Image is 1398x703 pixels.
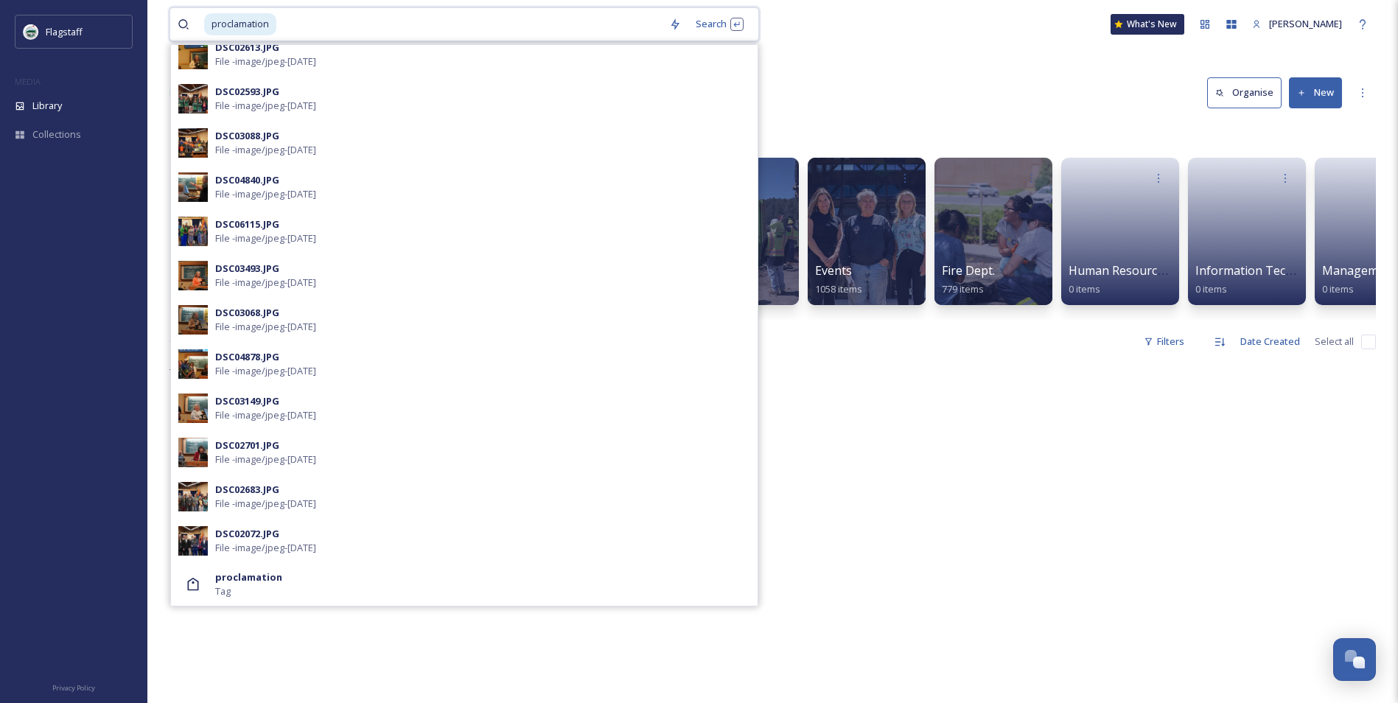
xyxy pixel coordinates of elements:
[215,85,279,99] div: DSC02593.JPG
[215,364,316,378] span: File - image/jpeg - [DATE]
[1136,327,1192,356] div: Filters
[215,320,316,334] span: File - image/jpeg - [DATE]
[1069,282,1100,295] span: 0 items
[1245,10,1349,38] a: [PERSON_NAME]
[178,261,208,290] img: 3e658a1b-77e4-46a9-adf6-8ebcf975f435.jpg
[178,40,208,69] img: 3b8d2941-2e6a-4312-805a-9f33b116cbcc.jpg
[178,394,208,423] img: 3a9d8a4a-81ff-4346-baec-a87b05517eda.jpg
[178,305,208,335] img: 78c2c93b-7936-446c-969e-a145466762d2.jpg
[1111,14,1184,35] a: What's New
[215,408,316,422] span: File - image/jpeg - [DATE]
[178,128,208,158] img: 1b2d7559-ee5f-4833-bfd8-fff456e1fd1b.jpg
[815,282,862,295] span: 1058 items
[1069,262,1284,279] span: Human Resources & Risk Management
[215,394,279,408] div: DSC03149.JPG
[215,173,279,187] div: DSC04840.JPG
[178,217,208,246] img: 2aad38cd-173c-4482-91da-a85687be033d.jpg
[1322,282,1354,295] span: 0 items
[215,306,279,320] div: DSC03068.JPG
[215,187,316,201] span: File - image/jpeg - [DATE]
[24,24,38,39] img: images%20%282%29.jpeg
[178,526,208,556] img: 300b5671-5e01-416b-8d92-7f722514bd7d.jpg
[815,262,852,279] span: Events
[215,217,279,231] div: DSC06115.JPG
[215,541,316,555] span: File - image/jpeg - [DATE]
[215,129,279,143] div: DSC03088.JPG
[178,84,208,113] img: f4e4a2ba-c871-4213-8260-d136e87bff09.jpg
[52,683,95,693] span: Privacy Policy
[1269,17,1342,30] span: [PERSON_NAME]
[1195,282,1227,295] span: 0 items
[1289,77,1342,108] button: New
[178,482,208,511] img: 313480c7-0987-4381-be7c-7b476215bd4b.jpg
[215,55,316,69] span: File - image/jpeg - [DATE]
[1315,335,1354,349] span: Select all
[215,527,279,541] div: DSC02072.JPG
[215,497,316,511] span: File - image/jpeg - [DATE]
[215,438,279,452] div: DSC02701.JPG
[1195,264,1341,295] a: Information Technologies0 items
[942,262,995,279] span: Fire Dept.
[46,25,83,38] span: Flagstaff
[215,483,279,497] div: DSC02683.JPG
[215,99,316,113] span: File - image/jpeg - [DATE]
[215,350,279,364] div: DSC04878.JPG
[215,231,316,245] span: File - image/jpeg - [DATE]
[178,172,208,202] img: 80775c1f-7bd1-451c-a89d-d8b24ac5c304.jpg
[815,264,862,295] a: Events1058 items
[15,76,41,87] span: MEDIA
[215,452,316,466] span: File - image/jpeg - [DATE]
[32,99,62,113] span: Library
[178,349,208,379] img: 1b90cf87-c788-4d24-9090-05a9046cd5e9.jpg
[169,335,194,349] span: 0 file s
[204,13,276,35] span: proclamation
[942,282,984,295] span: 779 items
[32,127,81,141] span: Collections
[1069,264,1284,295] a: Human Resources & Risk Management0 items
[1333,638,1376,681] button: Open Chat
[215,262,279,276] div: DSC03493.JPG
[215,584,231,598] span: Tag
[178,438,208,467] img: 60340a8b-e7a7-4b0b-9a88-7803bb0d7436.jpg
[1233,327,1307,356] div: Date Created
[215,570,282,584] strong: proclamation
[215,276,316,290] span: File - image/jpeg - [DATE]
[942,264,995,295] a: Fire Dept.779 items
[1195,262,1341,279] span: Information Technologies
[169,366,268,379] span: There is nothing here.
[215,143,316,157] span: File - image/jpeg - [DATE]
[52,678,95,696] a: Privacy Policy
[688,10,751,38] div: Search
[1207,77,1282,108] button: Organise
[215,41,279,55] div: DSC02613.JPG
